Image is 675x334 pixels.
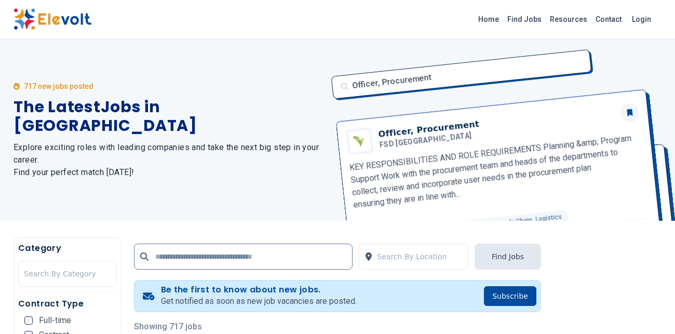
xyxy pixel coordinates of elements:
iframe: Chat Widget [623,284,675,334]
a: Home [474,11,503,28]
input: Full-time [24,316,33,325]
a: Contact [591,11,626,28]
img: Elevolt [14,8,91,30]
button: Subscribe [484,286,536,306]
h5: Contract Type [18,298,117,310]
a: Resources [546,11,591,28]
p: Showing 717 jobs [134,320,541,333]
p: Get notified as soon as new job vacancies are posted. [161,295,357,308]
h2: Explore exciting roles with leading companies and take the next big step in your career. Find you... [14,141,325,179]
button: Find Jobs [475,244,541,270]
a: Login [626,9,657,30]
p: 717 new jobs posted [24,81,93,91]
a: Find Jobs [503,11,546,28]
h1: The Latest Jobs in [GEOGRAPHIC_DATA] [14,98,325,135]
h5: Category [18,242,117,255]
span: Full-time [39,316,71,325]
h4: Be the first to know about new jobs. [161,285,357,295]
